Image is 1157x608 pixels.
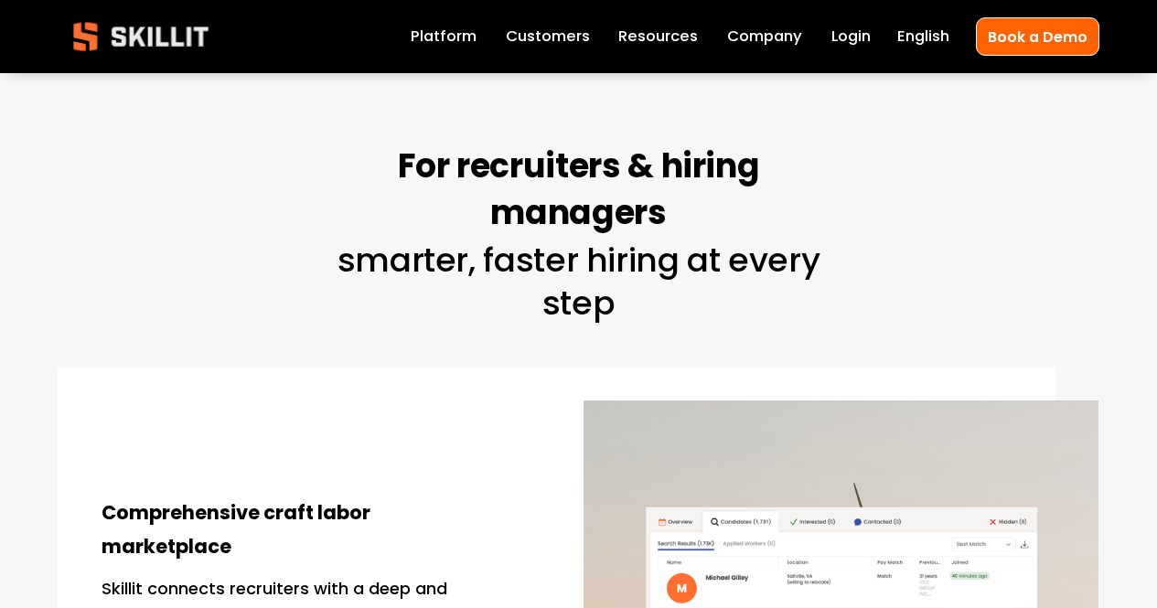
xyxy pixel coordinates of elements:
[321,144,837,325] h2: smarter, faster hiring at every step
[618,24,698,49] a: folder dropdown
[411,24,477,49] a: Platform
[618,26,698,48] span: Resources
[58,9,224,64] img: Skillit
[897,24,949,49] div: language picker
[727,24,802,49] a: Company
[398,141,766,245] strong: For recruiters & hiring managers
[897,26,949,48] span: English
[506,24,590,49] a: Customers
[976,17,1099,55] a: Book a Demo
[831,24,871,49] a: Login
[102,498,374,565] strong: Comprehensive craft labor marketplace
